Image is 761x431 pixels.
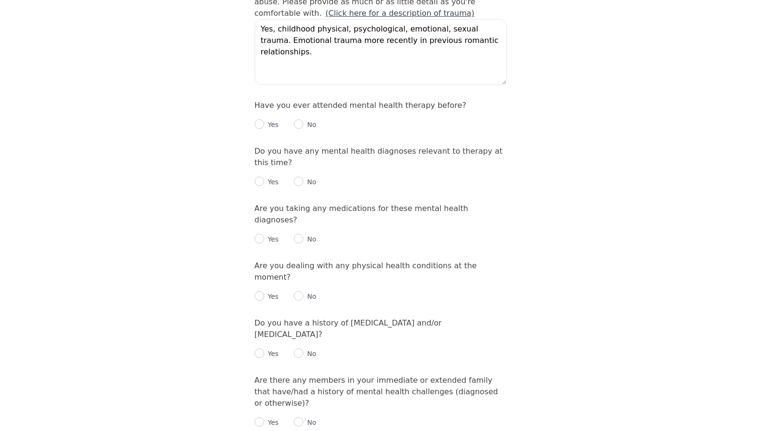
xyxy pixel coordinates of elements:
[255,19,507,85] textarea: Yes, childhood physical, psychological, emotional, sexual trauma. Emotional trauma more recently ...
[264,418,279,427] p: Yes
[303,177,316,187] p: No
[303,349,316,358] p: No
[264,177,279,187] p: Yes
[255,147,503,167] label: Do you have any mental health diagnoses relevant to therapy at this time?
[255,204,468,224] label: Are you taking any medications for these mental health diagnoses?
[264,292,279,301] p: Yes
[264,120,279,129] p: Yes
[303,418,316,427] p: No
[303,234,316,244] p: No
[325,9,474,18] a: (Click here for a description of trauma)
[255,101,466,110] label: Have you ever attended mental health therapy before?
[264,349,279,358] p: Yes
[303,120,316,129] p: No
[255,318,442,339] label: Do you have a history of [MEDICAL_DATA] and/or [MEDICAL_DATA]?
[255,261,477,282] label: Are you dealing with any physical health conditions at the moment?
[255,376,498,408] label: Are there any members in your immediate or extended family that have/had a history of mental heal...
[264,234,279,244] p: Yes
[303,292,316,301] p: No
